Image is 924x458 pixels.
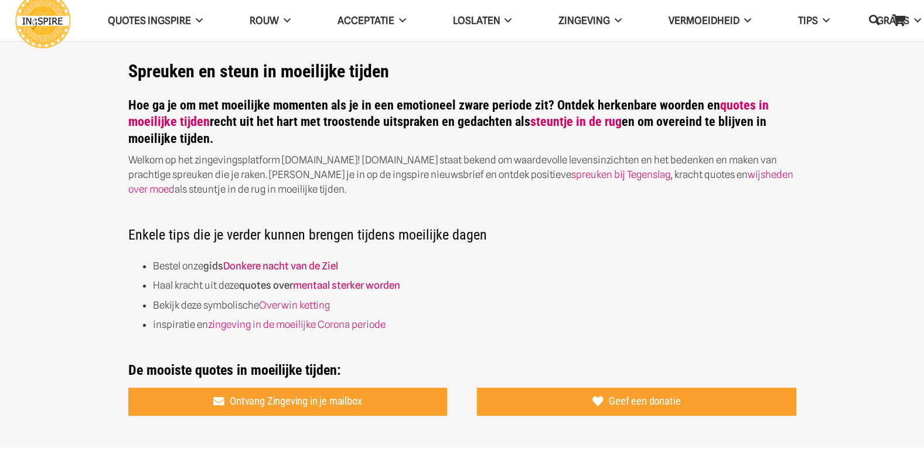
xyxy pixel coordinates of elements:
a: Donkere nacht van de Ziel [223,260,338,272]
span: Geef een donatie [609,395,680,408]
a: Acceptatie [314,6,429,36]
p: Welkom op het zingevingsplatform [DOMAIN_NAME]! [DOMAIN_NAME] staat bekend om waardevolle levensi... [128,153,796,197]
li: Haal kracht uit deze [153,278,796,293]
span: ROUW [250,15,279,26]
span: TIPS [798,15,818,26]
a: Ontvang Zingeving in je mailbox [128,388,448,416]
span: Acceptatie [337,15,394,26]
a: Geef een donatie [477,388,796,416]
span: Loslaten [453,15,500,26]
a: Zingeving [535,6,645,36]
li: Bekijk deze symbolische [153,298,796,313]
a: TIPS [775,6,853,36]
a: Overwin ketting [259,299,330,311]
li: inspiratie en [153,317,796,332]
a: ROUW [226,6,314,36]
a: mentaal sterker worden [293,279,400,291]
a: Loslaten [429,6,536,36]
span: GRATIS [877,15,909,26]
a: Zoeken [862,6,886,35]
span: QUOTES INGSPIRE [108,15,191,26]
span: Ontvang Zingeving in je mailbox [230,395,362,408]
strong: Hoe ga je om met moeilijke momenten als je in een emotioneel zware periode zit? Ontdek herkenbare... [128,98,769,146]
a: VERMOEIDHEID [645,6,775,36]
a: QUOTES INGSPIRE [84,6,226,36]
span: VERMOEIDHEID [669,15,739,26]
a: spreuken bij Tegenslag [571,169,670,180]
a: steuntje in de rug [530,114,622,129]
strong: De mooiste quotes in moeilijke tijden: [128,362,341,378]
li: Bestel onze [153,259,796,274]
span: Zingeving [558,15,610,26]
h1: Spreuken en steun in moeilijke tijden [128,61,796,82]
strong: gids [203,260,338,272]
h2: Enkele tips die je verder kunnen brengen tijdens moeilijke dagen [128,212,796,244]
strong: quotes over [239,279,400,291]
a: zingeving in de moeilijke Corona periode [208,319,386,330]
